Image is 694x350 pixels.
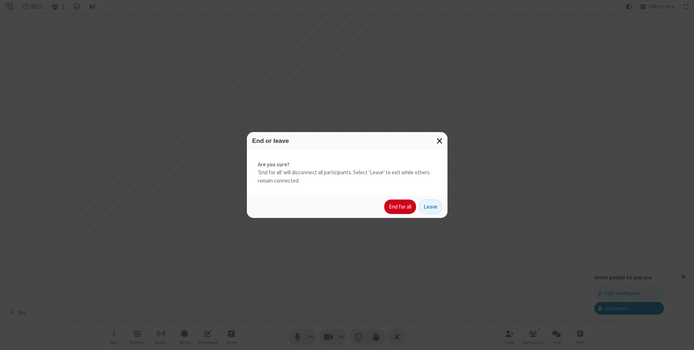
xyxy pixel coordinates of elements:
button: End for all [384,200,416,214]
div: 'End for all' will disconnect all participants. Select 'Leave' to exit while others remain connec... [247,150,447,196]
button: Leave [419,200,442,214]
h3: End or leave [252,137,442,144]
strong: Are you sure? [258,161,437,169]
button: Close modal [432,132,447,150]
